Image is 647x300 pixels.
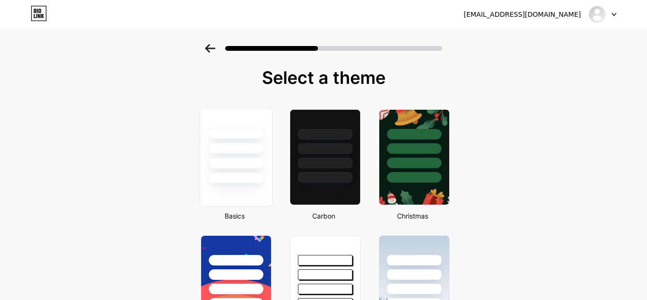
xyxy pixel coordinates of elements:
[197,68,451,87] div: Select a theme
[588,5,606,23] img: shearlucksalon
[376,211,450,221] div: Christmas
[198,211,272,221] div: Basics
[287,211,361,221] div: Carbon
[464,10,581,20] div: [EMAIL_ADDRESS][DOMAIN_NAME]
